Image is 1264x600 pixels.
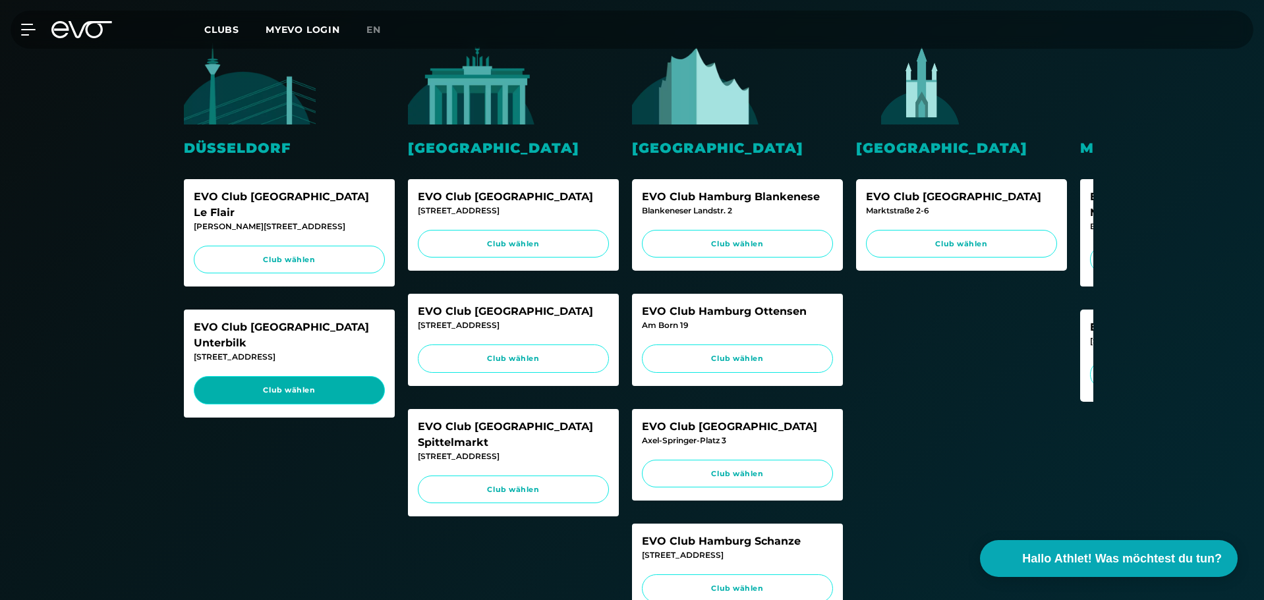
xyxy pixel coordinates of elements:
div: EVO Club [GEOGRAPHIC_DATA] Le Flair [194,189,385,221]
span: Club wählen [654,238,820,250]
div: Marktstraße 2-6 [866,205,1057,217]
div: Blankeneser Landstr. 2 [642,205,833,217]
div: EVO Club Hamburg Ottensen [642,304,833,319]
img: evofitness [1080,42,1212,124]
div: [GEOGRAPHIC_DATA] [408,138,619,158]
span: Clubs [204,24,239,36]
img: evofitness [856,42,988,124]
a: Club wählen [418,476,609,504]
a: Clubs [204,23,266,36]
a: Club wählen [642,230,833,258]
span: Club wählen [654,353,820,364]
span: Club wählen [430,238,596,250]
div: [PERSON_NAME][STREET_ADDRESS] [194,221,385,232]
span: Club wählen [654,468,820,479]
a: Club wählen [642,460,833,488]
div: EVO Club [GEOGRAPHIC_DATA] [866,189,1057,205]
div: [STREET_ADDRESS] [642,549,833,561]
div: [STREET_ADDRESS] [418,205,609,217]
a: Club wählen [866,230,1057,258]
div: EVO Club [GEOGRAPHIC_DATA] [418,304,609,319]
div: Düsseldorf [184,138,395,158]
a: Club wählen [194,246,385,274]
a: Club wählen [642,344,833,373]
div: EVO Club [GEOGRAPHIC_DATA] Spittelmarkt [418,419,609,450]
span: en [366,24,381,36]
div: EVO Club [GEOGRAPHIC_DATA] [418,189,609,205]
a: MYEVO LOGIN [266,24,340,36]
div: [STREET_ADDRESS] [418,450,609,462]
span: Club wählen [430,353,596,364]
div: [GEOGRAPHIC_DATA] [632,138,843,158]
div: [STREET_ADDRESS] [418,319,609,331]
a: Club wählen [194,376,385,404]
img: evofitness [632,42,764,124]
span: Club wählen [654,583,820,594]
img: evofitness [408,42,540,124]
span: Club wählen [206,385,372,396]
span: Club wählen [206,254,372,265]
div: [STREET_ADDRESS] [194,351,385,363]
a: en [366,22,397,38]
span: Club wählen [430,484,596,495]
div: Axel-Springer-Platz 3 [642,435,833,447]
div: EVO Club [GEOGRAPHIC_DATA] [642,419,833,435]
a: Club wählen [418,344,609,373]
div: Am Born 19 [642,319,833,331]
div: [GEOGRAPHIC_DATA] [856,138,1067,158]
button: Hallo Athlet! Was möchtest du tun? [980,540,1238,577]
span: Hallo Athlet! Was möchtest du tun? [1022,550,1222,568]
img: evofitness [184,42,316,124]
span: Club wählen [878,238,1045,250]
div: EVO Club Hamburg Schanze [642,533,833,549]
a: Club wählen [418,230,609,258]
div: EVO Club [GEOGRAPHIC_DATA] Unterbilk [194,319,385,351]
div: EVO Club Hamburg Blankenese [642,189,833,205]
